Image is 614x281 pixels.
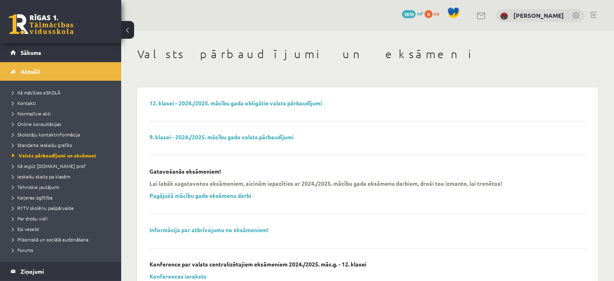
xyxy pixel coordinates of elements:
a: Kā mācīties eSKOLĀ [12,89,113,96]
a: Kontakti [12,99,113,107]
a: Online konsultācijas [12,120,113,128]
a: Valsts pārbaudījumi un eksāmeni [12,152,113,159]
span: Valsts pārbaudījumi un eksāmeni [12,152,96,159]
a: Pagājušā mācību gada eksāmenu darbi [149,192,251,199]
a: Rīgas 1. Tālmācības vidusskola [9,14,74,34]
a: 0 xp [425,10,443,17]
span: Normatīvie akti [12,110,51,117]
span: Online konsultācijas [12,121,61,127]
span: Kā mācīties eSKOLĀ [12,89,61,96]
a: 9. klasei - 2024./2025. mācību gada valsts pārbaudījumi [149,133,294,140]
a: [PERSON_NAME] [513,11,564,19]
a: Par drošu vidi! [12,215,113,222]
h1: Valsts pārbaudījumi un eksāmeni [137,47,598,61]
a: Ieskaišu skaits pa klasēm [12,173,113,180]
a: Ziņojumi [11,262,111,281]
a: Informācija par atbrīvojumu no eksāmeniem! [149,226,269,233]
span: xp [434,10,439,17]
span: Sākums [21,49,41,56]
p: Gatavošanās eksāmeniem! [149,168,221,175]
span: mP [417,10,423,17]
a: Aktuāli [11,62,111,81]
a: Sākums [11,43,111,62]
a: Standarta ieskaišu grafiks [12,141,113,149]
a: Pilsoniskā un sociālā audzināšana [12,236,113,243]
a: Esi vesels! [12,225,113,233]
span: Pilsoniskā un sociālā audzināšana [12,236,88,243]
span: 1870 [402,10,416,18]
a: Karjeras izglītība [12,194,113,201]
legend: Ziņojumi [21,262,111,281]
span: Standarta ieskaišu grafiks [12,142,72,148]
a: 12. klasei - 2024./2025. mācību gada obligātie valsts pārbaudījumi [149,99,322,107]
span: Par drošu vidi! [12,215,48,222]
span: R1TV skolēnu pašpārvalde [12,205,74,211]
a: R1TV skolēnu pašpārvalde [12,204,113,212]
a: Konferences ieraksts [149,273,206,280]
span: 0 [425,10,433,18]
a: Tehniskie jautājumi [12,183,113,191]
a: Normatīvie akti [12,110,113,117]
span: Ieskaišu skaits pa klasēm [12,173,70,180]
span: Esi vesels! [12,226,39,232]
a: Kā iegūt [DOMAIN_NAME] prof [12,162,113,170]
span: Kontakti [12,100,36,106]
a: Skolotāju kontaktinformācija [12,131,113,138]
p: Konference par valsts centralizētajiem eksāmeniem 2024./2025. māc.g. - 12. klasei [149,261,366,268]
span: Aktuāli [21,68,40,75]
a: 1870 mP [402,10,423,17]
span: Karjeras izglītība [12,194,53,201]
img: Tīna Šneidere [500,12,508,20]
span: Skolotāju kontaktinformācija [12,131,80,138]
span: Forums [12,247,33,253]
span: Kā iegūt [DOMAIN_NAME] prof [12,163,86,169]
a: Forums [12,246,113,254]
p: Lai labāk sagatavotos eksāmeniem, aicinām iepazīties ar 2024./2025. mācību gada eksāmenu darbiem,... [149,180,502,187]
span: Tehniskie jautājumi [12,184,59,190]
